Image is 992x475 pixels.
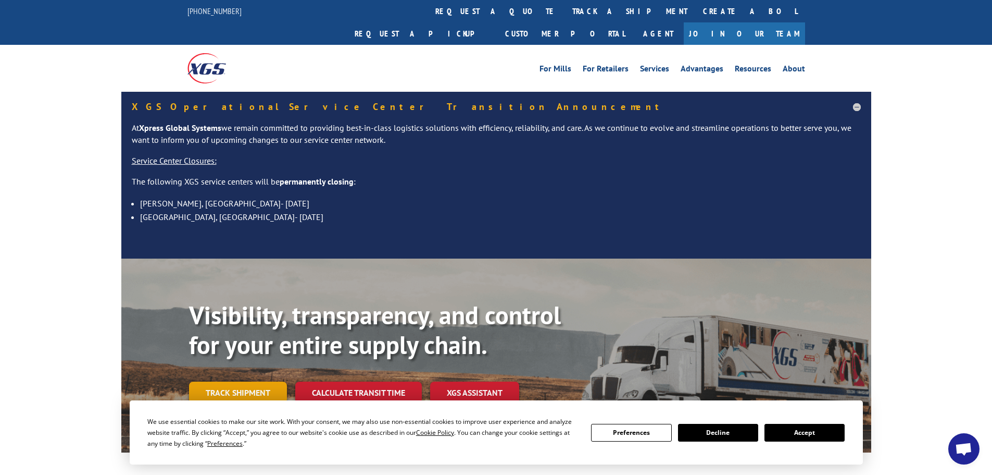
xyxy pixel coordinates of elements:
[147,416,579,449] div: We use essential cookies to make our site work. With your consent, we may also use non-essential ...
[189,382,287,404] a: Track shipment
[189,299,561,361] b: Visibility, transparency, and control for your entire supply chain.
[948,433,980,465] a: Open chat
[132,176,861,197] p: The following XGS service centers will be :
[347,22,497,45] a: Request a pickup
[139,123,221,133] strong: Xpress Global Systems
[591,424,671,442] button: Preferences
[430,382,519,404] a: XGS ASSISTANT
[583,65,629,76] a: For Retailers
[539,65,571,76] a: For Mills
[132,155,217,166] u: Service Center Closures:
[633,22,684,45] a: Agent
[416,428,454,437] span: Cookie Policy
[207,439,243,448] span: Preferences
[640,65,669,76] a: Services
[678,424,758,442] button: Decline
[132,102,861,112] h5: XGS Operational Service Center Transition Announcement
[140,197,861,210] li: [PERSON_NAME], [GEOGRAPHIC_DATA]- [DATE]
[764,424,845,442] button: Accept
[187,6,242,16] a: [PHONE_NUMBER]
[684,22,805,45] a: Join Our Team
[140,210,861,224] li: [GEOGRAPHIC_DATA], [GEOGRAPHIC_DATA]- [DATE]
[132,122,861,155] p: At we remain committed to providing best-in-class logistics solutions with efficiency, reliabilit...
[681,65,723,76] a: Advantages
[295,382,422,404] a: Calculate transit time
[130,400,863,465] div: Cookie Consent Prompt
[280,176,354,187] strong: permanently closing
[497,22,633,45] a: Customer Portal
[735,65,771,76] a: Resources
[783,65,805,76] a: About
